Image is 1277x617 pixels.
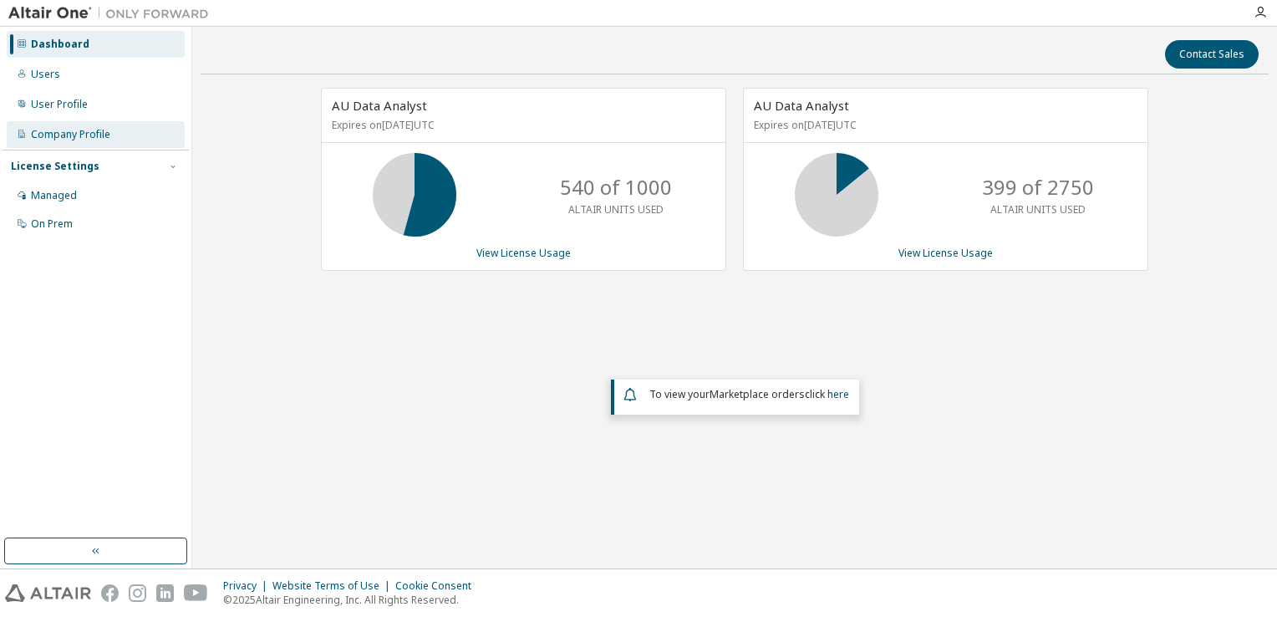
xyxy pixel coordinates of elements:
[31,217,73,231] div: On Prem
[223,593,481,607] p: © 2025 Altair Engineering, Inc. All Rights Reserved.
[982,173,1094,201] p: 399 of 2750
[649,387,849,401] span: To view your click
[332,118,711,132] p: Expires on [DATE] UTC
[31,38,89,51] div: Dashboard
[560,173,672,201] p: 540 of 1000
[754,97,849,114] span: AU Data Analyst
[129,584,146,602] img: instagram.svg
[184,584,208,602] img: youtube.svg
[31,189,77,202] div: Managed
[990,202,1086,217] p: ALTAIR UNITS USED
[8,5,217,22] img: Altair One
[223,579,272,593] div: Privacy
[101,584,119,602] img: facebook.svg
[476,246,571,260] a: View License Usage
[710,387,805,401] em: Marketplace orders
[395,579,481,593] div: Cookie Consent
[754,118,1133,132] p: Expires on [DATE] UTC
[827,387,849,401] a: here
[31,98,88,111] div: User Profile
[5,584,91,602] img: altair_logo.svg
[11,160,99,173] div: License Settings
[31,68,60,81] div: Users
[332,97,427,114] span: AU Data Analyst
[156,584,174,602] img: linkedin.svg
[31,128,110,141] div: Company Profile
[568,202,664,217] p: ALTAIR UNITS USED
[898,246,993,260] a: View License Usage
[272,579,395,593] div: Website Terms of Use
[1165,40,1259,69] button: Contact Sales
